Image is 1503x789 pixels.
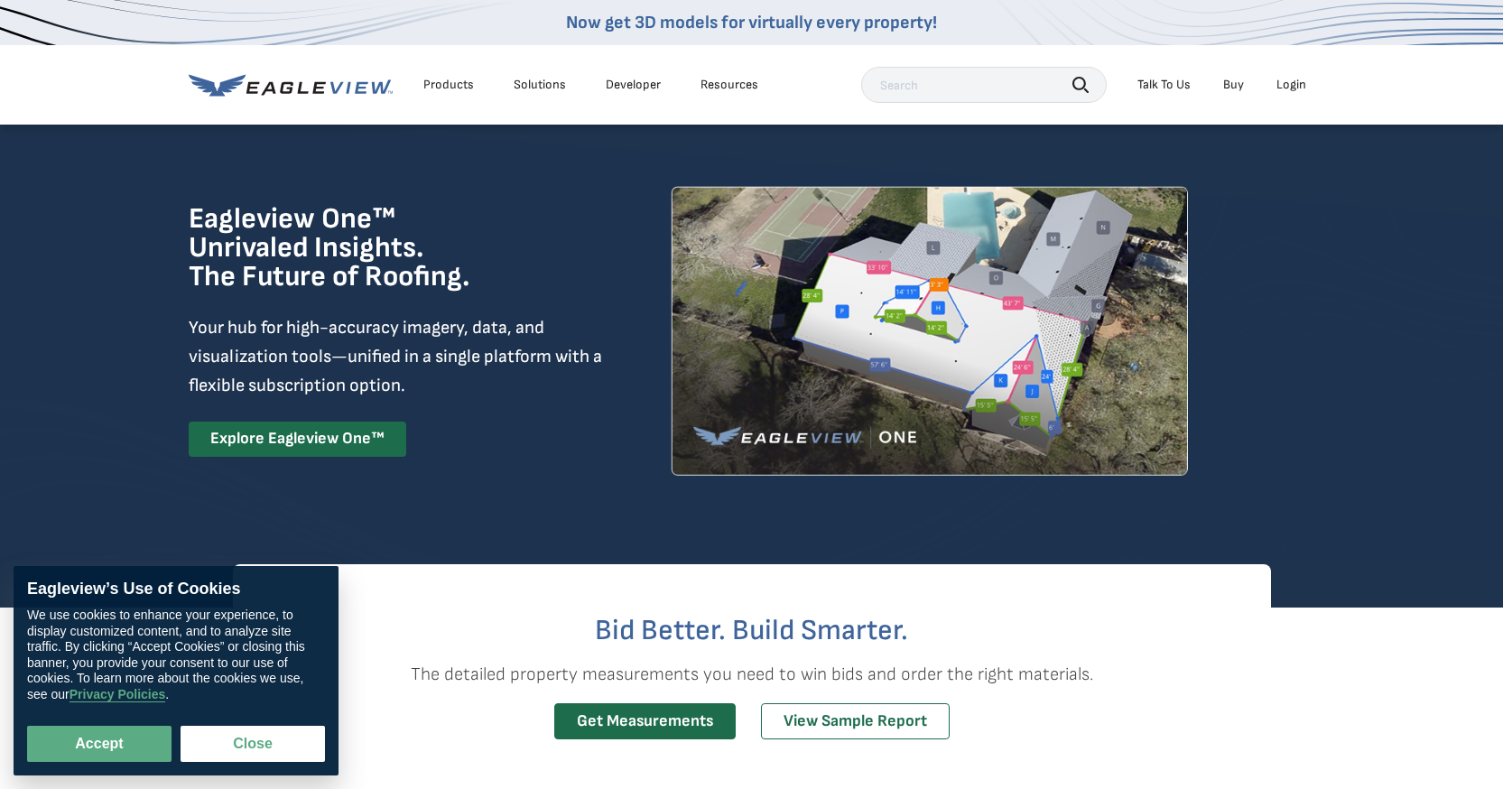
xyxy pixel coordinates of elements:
a: Get Measurements [554,703,736,740]
div: Products [423,77,474,93]
h2: Bid Better. Build Smarter. [233,617,1271,645]
p: Your hub for high-accuracy imagery, data, and visualization tools—unified in a single platform wi... [189,313,606,400]
div: Eagleview’s Use of Cookies [27,580,325,599]
div: Resources [700,77,758,93]
div: We use cookies to enhance your experience, to display customized content, and to analyze site tra... [27,608,325,703]
a: Developer [606,77,661,93]
button: Accept [27,726,172,762]
a: Privacy Policies [70,688,166,703]
input: Search [861,67,1107,103]
a: Buy [1223,77,1244,93]
h1: Eagleview One™ Unrivaled Insights. The Future of Roofing. [189,205,561,292]
p: The detailed property measurements you need to win bids and order the right materials. [233,660,1271,689]
button: Close [181,726,325,762]
a: Now get 3D models for virtually every property! [566,12,937,33]
div: Login [1276,77,1306,93]
div: Solutions [514,77,566,93]
div: Talk To Us [1137,77,1191,93]
a: View Sample Report [761,703,950,740]
a: Explore Eagleview One™ [189,422,406,457]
